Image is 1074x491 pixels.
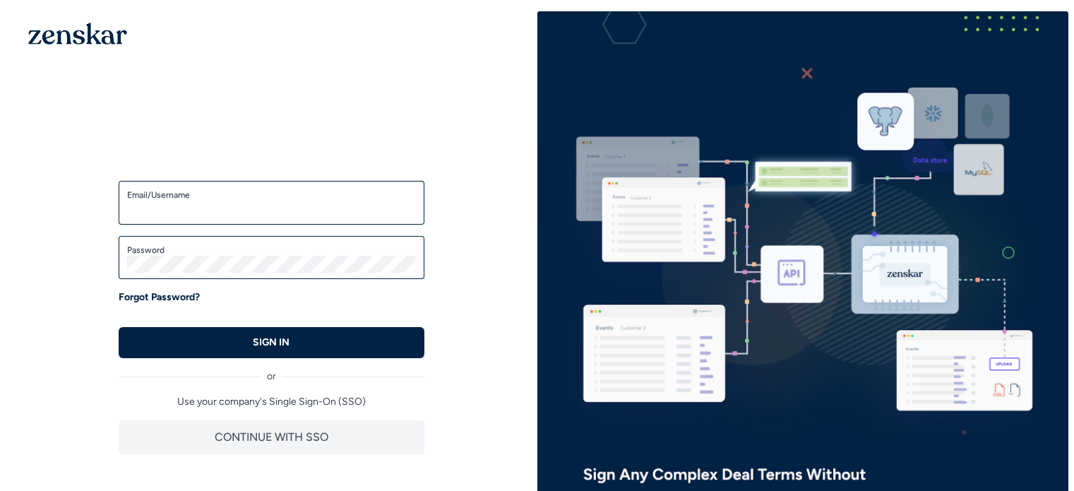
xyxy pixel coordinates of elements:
[119,395,424,409] p: Use your company's Single Sign-On (SSO)
[127,189,416,201] label: Email/Username
[127,244,416,256] label: Password
[253,336,290,350] p: SIGN IN
[119,358,424,384] div: or
[119,327,424,358] button: SIGN IN
[119,420,424,454] button: CONTINUE WITH SSO
[119,290,200,304] a: Forgot Password?
[28,23,127,45] img: 1OGAJ2xQqyY4LXKgY66KYq0eOWRCkrZdAb3gUhuVAqdWPZE9SRJmCz+oDMSn4zDLXe31Ii730ItAGKgCKgCCgCikA4Av8PJUP...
